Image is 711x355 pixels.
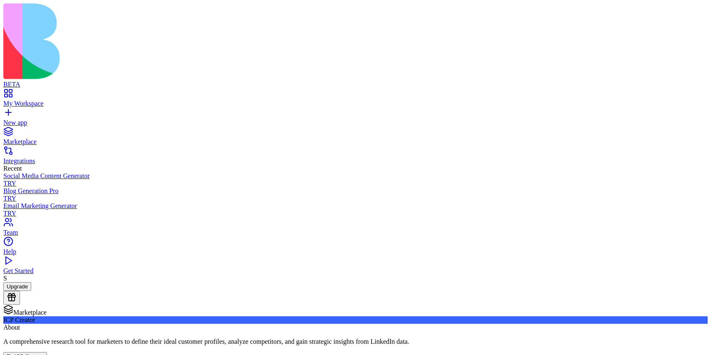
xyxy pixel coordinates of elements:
[3,172,708,180] div: Social Media Content Generator
[3,316,708,324] div: ICP Creator
[3,283,31,290] a: Upgrade
[3,241,708,256] a: Help
[3,119,708,127] div: New app
[3,195,708,202] div: TRY
[3,180,708,187] div: TRY
[3,187,708,195] div: Blog Generation Pro
[3,338,708,345] p: A comprehensive research tool for marketers to define their ideal customer profiles, analyze comp...
[3,202,708,210] div: Email Marketing Generator
[3,172,708,187] a: Social Media Content GeneratorTRY
[3,221,708,236] a: Team
[3,112,708,127] a: New app
[3,81,708,88] div: BETA
[3,260,708,275] a: Get Started
[3,248,708,256] div: Help
[3,131,708,146] a: Marketplace
[3,282,31,291] button: Upgrade
[3,165,22,172] span: Recent
[3,92,708,107] a: My Workspace
[3,229,708,236] div: Team
[3,73,708,88] a: BETA
[3,275,7,282] span: S
[3,138,708,146] div: Marketplace
[3,187,708,202] a: Blog Generation ProTRY
[3,267,708,275] div: Get Started
[3,324,708,331] div: About
[3,150,708,165] a: Integrations
[3,202,708,217] a: Email Marketing GeneratorTRY
[3,3,338,79] img: logo
[3,157,708,165] div: Integrations
[13,309,47,316] span: Marketplace
[3,210,708,217] div: TRY
[3,100,708,107] div: My Workspace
